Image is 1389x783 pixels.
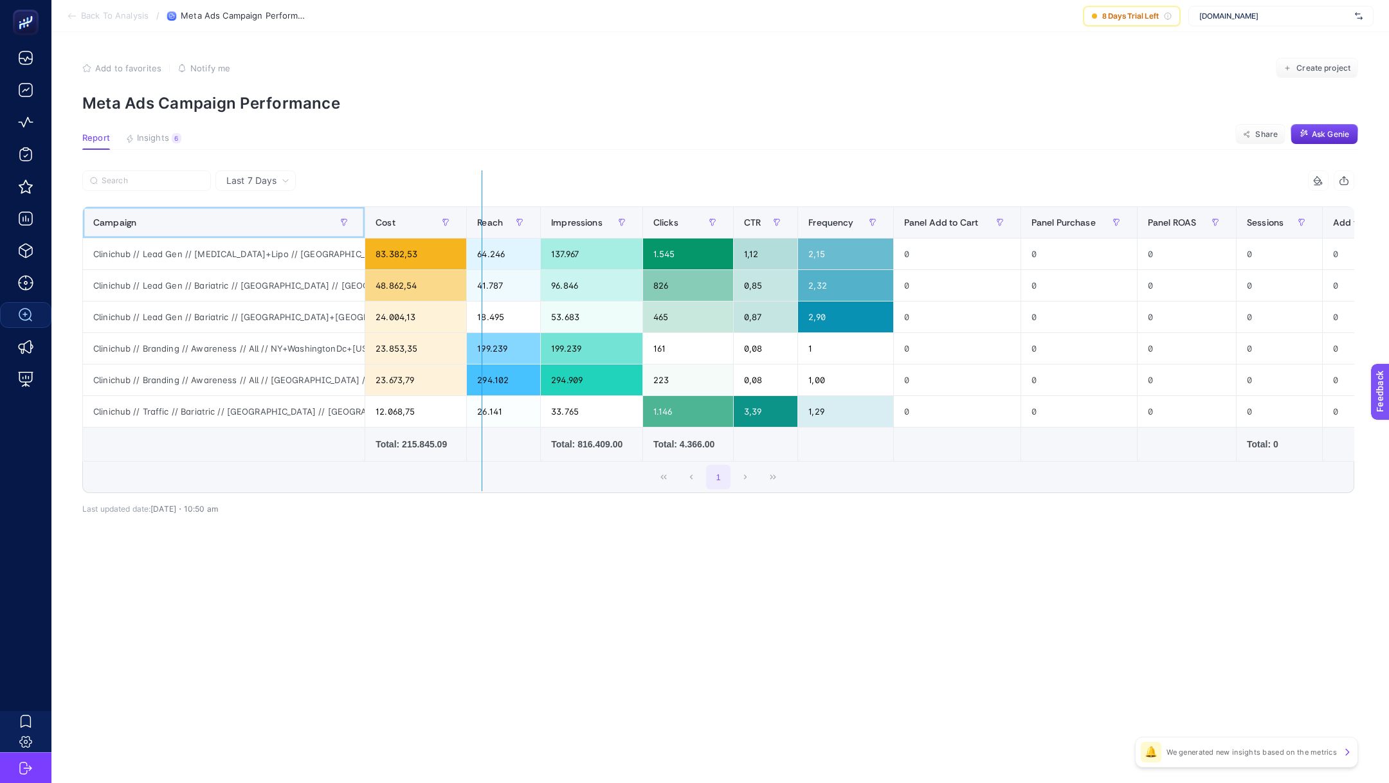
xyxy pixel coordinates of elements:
[1138,364,1236,395] div: 0
[643,301,733,332] div: 465
[1247,217,1284,228] span: Sessions
[541,301,642,332] div: 53.683
[365,396,466,427] div: 12.068,75
[95,63,161,73] span: Add to favorites
[643,239,733,269] div: 1.545
[1021,364,1137,395] div: 0
[734,301,797,332] div: 0,87
[798,301,893,332] div: 2,90
[82,63,161,73] button: Add to favorites
[653,217,678,228] span: Clicks
[365,301,466,332] div: 24.004,13
[541,333,642,364] div: 199.239
[82,94,1358,113] p: Meta Ads Campaign Performance
[8,4,49,14] span: Feedback
[643,270,733,301] div: 826
[894,396,1021,427] div: 0
[467,333,540,364] div: 199.239
[798,364,893,395] div: 1,00
[365,239,466,269] div: 83.382,53
[376,438,456,451] div: Total: 215.845.09
[82,504,150,514] span: Last updated date:
[541,239,642,269] div: 137.967
[365,270,466,301] div: 48.862,54
[1237,396,1322,427] div: 0
[181,11,309,21] span: Meta Ads Campaign Performance
[551,438,632,451] div: Total: 816.409.00
[1255,129,1278,139] span: Share
[1312,129,1349,139] span: Ask Genie
[83,301,365,332] div: Clinichub // Lead Gen // Bariatric // [GEOGRAPHIC_DATA]+[GEOGRAPHIC_DATA]+[GEOGRAPHIC_DATA] Eylül...
[376,217,395,228] span: Cost
[1021,301,1137,332] div: 0
[467,301,540,332] div: 18.495
[894,270,1021,301] div: 0
[1138,333,1236,364] div: 0
[177,63,230,73] button: Notify me
[734,396,797,427] div: 3,39
[541,396,642,427] div: 33.765
[1138,301,1236,332] div: 0
[643,396,733,427] div: 1.146
[798,396,893,427] div: 1,29
[82,133,110,143] span: Report
[904,217,978,228] span: Panel Add to Cart
[798,333,893,364] div: 1
[1021,396,1137,427] div: 0
[1199,11,1350,21] span: [DOMAIN_NAME]
[1021,333,1137,364] div: 0
[1138,239,1236,269] div: 0
[102,176,203,186] input: Search
[734,364,797,395] div: 0,08
[643,364,733,395] div: 223
[83,333,365,364] div: Clinichub // Branding // Awareness // All // NY+WashingtonDc+[US_STATE] // Always On
[365,333,466,364] div: 23.853,35
[1235,124,1285,145] button: Share
[477,217,503,228] span: Reach
[894,301,1021,332] div: 0
[798,239,893,269] div: 2,15
[1333,217,1387,228] span: Add to Carts
[467,239,540,269] div: 64.246
[808,217,853,228] span: Frequency
[541,364,642,395] div: 294.909
[467,396,540,427] div: 26.141
[744,217,761,228] span: CTR
[83,239,365,269] div: Clinichub // Lead Gen // [MEDICAL_DATA]+Lipo // [GEOGRAPHIC_DATA] // [GEOGRAPHIC_DATA] [GEOGRAPHI...
[83,270,365,301] div: Clinichub // Lead Gen // Bariatric // [GEOGRAPHIC_DATA] // [GEOGRAPHIC_DATA] [GEOGRAPHIC_DATA]+[G...
[1247,438,1312,451] div: Total: 0
[93,217,136,228] span: Campaign
[82,191,1354,514] div: Last 7 Days
[1276,58,1358,78] button: Create project
[150,504,218,514] span: [DATE]・10:50 am
[1237,270,1322,301] div: 0
[1355,10,1363,22] img: svg%3e
[894,239,1021,269] div: 0
[1021,270,1137,301] div: 0
[1148,217,1196,228] span: Panel ROAS
[894,333,1021,364] div: 0
[1296,63,1350,73] span: Create project
[894,364,1021,395] div: 0
[156,10,159,21] span: /
[172,133,181,143] div: 6
[1237,301,1322,332] div: 0
[541,270,642,301] div: 96.846
[467,364,540,395] div: 294.102
[1138,270,1236,301] div: 0
[83,396,365,427] div: Clinichub // Traffic // Bariatric // [GEOGRAPHIC_DATA] // [GEOGRAPHIC_DATA] // Eylül 2025
[365,364,466,395] div: 23.673,79
[137,133,169,143] span: Insights
[83,364,365,395] div: Clinichub // Branding // Awareness // All // [GEOGRAPHIC_DATA] // [GEOGRAPHIC_DATA] // Always On
[706,465,731,489] button: 1
[1237,239,1322,269] div: 0
[1021,239,1137,269] div: 0
[734,239,797,269] div: 1,12
[798,270,893,301] div: 2,32
[1031,217,1096,228] span: Panel Purchase
[734,270,797,301] div: 0,85
[81,11,149,21] span: Back To Analysis
[653,438,723,451] div: Total: 4.366.00
[551,217,603,228] span: Impressions
[1102,11,1159,21] span: 8 Days Trial Left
